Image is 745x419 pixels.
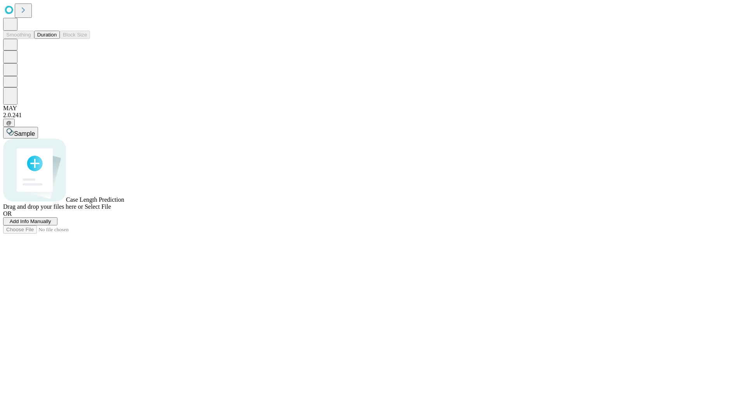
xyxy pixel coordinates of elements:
[6,120,12,126] span: @
[3,105,742,112] div: MAY
[3,203,83,210] span: Drag and drop your files here or
[3,217,57,225] button: Add Info Manually
[3,127,38,139] button: Sample
[85,203,111,210] span: Select File
[14,130,35,137] span: Sample
[10,218,51,224] span: Add Info Manually
[60,31,90,39] button: Block Size
[3,119,15,127] button: @
[34,31,60,39] button: Duration
[3,31,34,39] button: Smoothing
[3,112,742,119] div: 2.0.241
[66,196,124,203] span: Case Length Prediction
[3,210,12,217] span: OR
